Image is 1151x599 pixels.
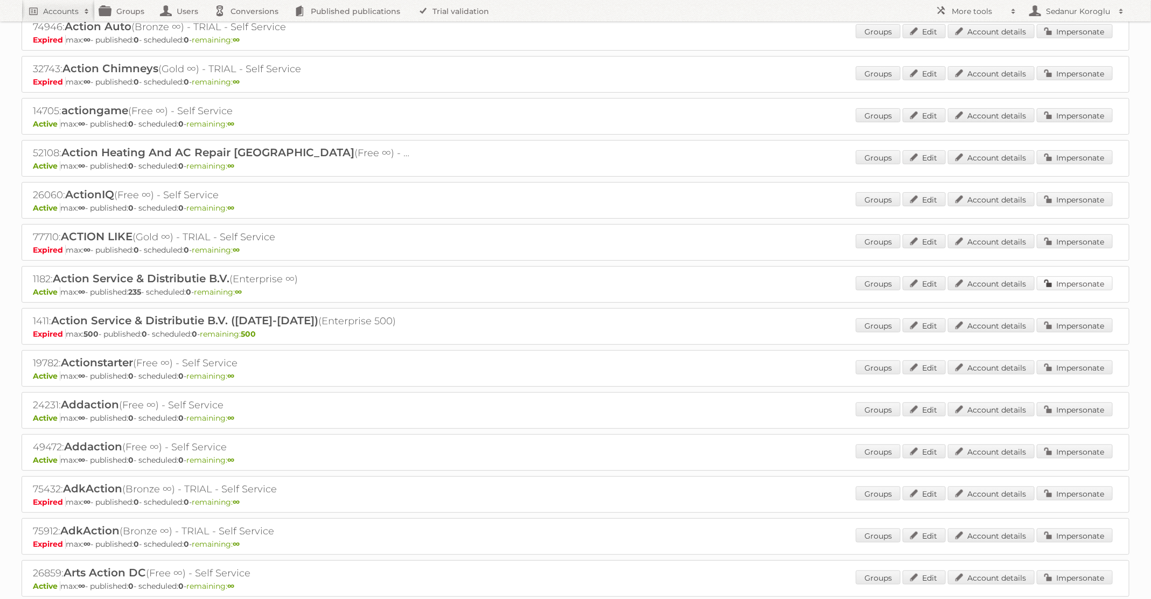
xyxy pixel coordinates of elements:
a: Account details [948,234,1035,248]
strong: 0 [178,581,184,591]
strong: 0 [178,203,184,213]
h2: 74946: (Bronze ∞) - TRIAL - Self Service [33,20,410,34]
strong: ∞ [233,77,240,87]
a: Edit [903,276,946,290]
a: Edit [903,570,946,584]
strong: 0 [178,413,184,423]
span: Actionstarter [61,356,133,369]
a: Impersonate [1037,234,1113,248]
span: remaining: [192,35,240,45]
a: Edit [903,108,946,122]
a: Groups [856,528,901,542]
strong: 0 [184,245,189,255]
a: Account details [948,192,1035,206]
strong: ∞ [78,203,85,213]
strong: ∞ [78,161,85,171]
span: ActionIQ [65,188,114,201]
strong: ∞ [233,35,240,45]
a: Impersonate [1037,570,1113,584]
h2: 26060: (Free ∞) - Self Service [33,188,410,202]
a: Edit [903,192,946,206]
a: Impersonate [1037,444,1113,458]
a: Account details [948,108,1035,122]
h2: More tools [952,6,1006,17]
strong: ∞ [227,161,234,171]
strong: 0 [184,539,189,549]
span: Expired [33,497,66,507]
span: Action Heating And AC Repair [GEOGRAPHIC_DATA] [61,146,354,159]
a: Groups [856,444,901,458]
span: remaining: [194,287,242,297]
strong: 0 [186,287,191,297]
a: Impersonate [1037,108,1113,122]
a: Impersonate [1037,150,1113,164]
strong: ∞ [83,245,90,255]
p: max: - published: - scheduled: - [33,371,1118,381]
strong: 0 [134,539,139,549]
strong: ∞ [227,455,234,465]
p: max: - published: - scheduled: - [33,455,1118,465]
a: Edit [903,66,946,80]
span: Arts Action DC [64,566,146,579]
a: Account details [948,150,1035,164]
strong: 0 [184,497,189,507]
strong: 0 [184,35,189,45]
strong: ∞ [227,119,234,129]
a: Edit [903,318,946,332]
h2: 75912: (Bronze ∞) - TRIAL - Self Service [33,524,410,538]
a: Impersonate [1037,192,1113,206]
strong: 0 [128,371,134,381]
strong: ∞ [227,413,234,423]
a: Groups [856,402,901,416]
span: remaining: [186,413,234,423]
a: Account details [948,360,1035,374]
a: Account details [948,24,1035,38]
a: Edit [903,486,946,500]
strong: ∞ [78,287,85,297]
strong: ∞ [83,35,90,45]
h2: 49472: (Free ∞) - Self Service [33,440,410,454]
p: max: - published: - scheduled: - [33,35,1118,45]
span: Expired [33,329,66,339]
span: Action Chimneys [62,62,158,75]
strong: 0 [128,455,134,465]
strong: ∞ [78,413,85,423]
h2: 24231: (Free ∞) - Self Service [33,398,410,412]
strong: 0 [134,35,139,45]
a: Impersonate [1037,528,1113,542]
a: Edit [903,360,946,374]
a: Edit [903,402,946,416]
h2: 77710: (Gold ∞) - TRIAL - Self Service [33,230,410,244]
strong: ∞ [78,581,85,591]
span: Expired [33,77,66,87]
strong: ∞ [78,455,85,465]
a: Impersonate [1037,24,1113,38]
strong: ∞ [227,203,234,213]
p: max: - published: - scheduled: - [33,581,1118,591]
a: Groups [856,192,901,206]
span: Active [33,119,60,129]
a: Groups [856,276,901,290]
p: max: - published: - scheduled: - [33,287,1118,297]
strong: ∞ [83,539,90,549]
p: max: - published: - scheduled: - [33,413,1118,423]
strong: ∞ [233,497,240,507]
span: remaining: [192,497,240,507]
a: Account details [948,444,1035,458]
strong: 0 [178,119,184,129]
span: Active [33,455,60,465]
a: Groups [856,108,901,122]
strong: ∞ [83,497,90,507]
span: remaining: [186,203,234,213]
strong: ∞ [227,581,234,591]
strong: ∞ [235,287,242,297]
span: remaining: [192,245,240,255]
strong: 0 [134,245,139,255]
strong: 0 [142,329,147,339]
strong: 0 [128,581,134,591]
a: Impersonate [1037,318,1113,332]
h2: 52108: (Free ∞) - Self Service [33,146,410,160]
a: Impersonate [1037,276,1113,290]
strong: ∞ [78,119,85,129]
span: Expired [33,35,66,45]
